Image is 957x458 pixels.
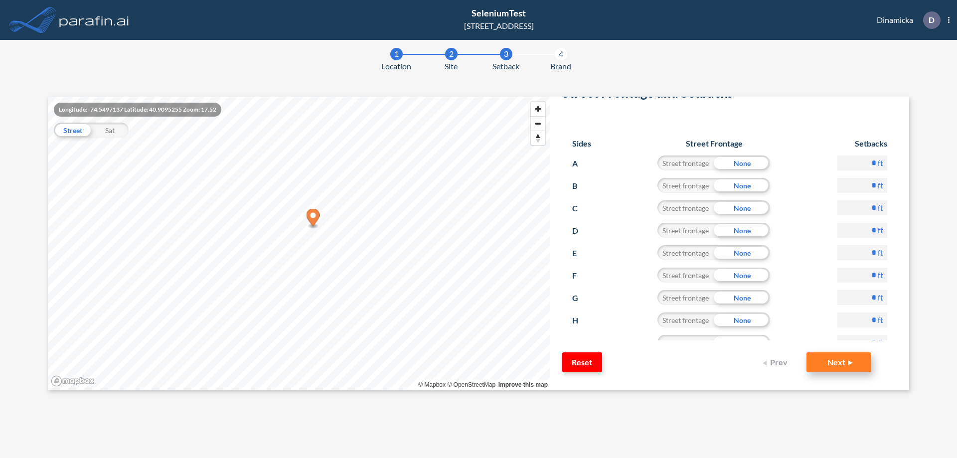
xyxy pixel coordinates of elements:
[572,178,591,194] p: B
[550,60,571,72] span: Brand
[657,268,714,283] div: Street frontage
[572,312,591,328] p: H
[531,102,545,116] button: Zoom in
[648,139,780,148] h6: Street Frontage
[572,245,591,261] p: E
[837,139,887,148] h6: Setbacks
[572,290,591,306] p: G
[498,381,548,388] a: Improve this map
[531,117,545,131] span: Zoom out
[714,312,770,327] div: None
[878,203,883,213] label: ft
[714,200,770,215] div: None
[572,335,591,351] p: I
[878,158,883,168] label: ft
[757,352,797,372] button: Prev
[562,352,602,372] button: Reset
[929,15,935,24] p: D
[307,209,320,229] div: Map marker
[878,315,883,325] label: ft
[657,200,714,215] div: Street frontage
[878,337,883,347] label: ft
[445,60,458,72] span: Site
[54,123,91,138] div: Street
[657,155,714,170] div: Street frontage
[390,48,403,60] div: 1
[492,60,519,72] span: Setback
[57,10,131,30] img: logo
[878,248,883,258] label: ft
[806,352,871,372] button: Next
[878,225,883,235] label: ft
[381,60,411,72] span: Location
[657,178,714,193] div: Street frontage
[714,223,770,238] div: None
[572,200,591,216] p: C
[657,290,714,305] div: Street frontage
[657,245,714,260] div: Street frontage
[714,155,770,170] div: None
[445,48,458,60] div: 2
[51,375,95,387] a: Mapbox homepage
[48,97,550,390] canvas: Map
[572,155,591,171] p: A
[91,123,129,138] div: Sat
[878,270,883,280] label: ft
[714,290,770,305] div: None
[714,268,770,283] div: None
[418,381,446,388] a: Mapbox
[878,293,883,303] label: ft
[714,178,770,193] div: None
[472,7,526,18] span: SeleniumTest
[657,223,714,238] div: Street frontage
[572,268,591,284] p: F
[572,139,591,148] h6: Sides
[714,335,770,350] div: None
[531,116,545,131] button: Zoom out
[447,381,495,388] a: OpenStreetMap
[862,11,950,29] div: Dinamicka
[572,223,591,239] p: D
[714,245,770,260] div: None
[500,48,512,60] div: 3
[54,103,221,117] div: Longitude: -74.5497137 Latitude: 40.9095255 Zoom: 17.52
[657,335,714,350] div: Street frontage
[555,48,567,60] div: 4
[464,20,534,32] div: [STREET_ADDRESS]
[657,312,714,327] div: Street frontage
[531,131,545,145] button: Reset bearing to north
[878,180,883,190] label: ft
